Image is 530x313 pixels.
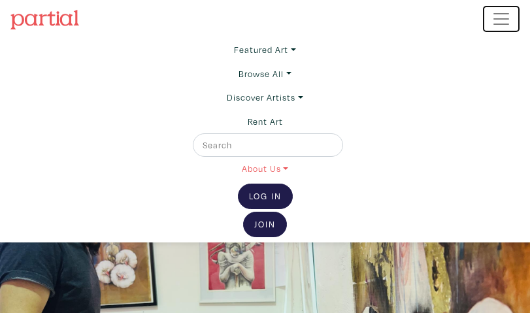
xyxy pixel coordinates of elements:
a: Log In [238,184,293,209]
a: Discover Artists [227,86,303,109]
a: Featured Art [234,38,295,61]
input: Search [201,138,332,152]
a: Rent Art [248,110,283,133]
a: Browse All [239,62,291,86]
a: About Us [242,157,288,180]
button: Toggle navigation [483,6,520,32]
a: Join [243,212,287,237]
